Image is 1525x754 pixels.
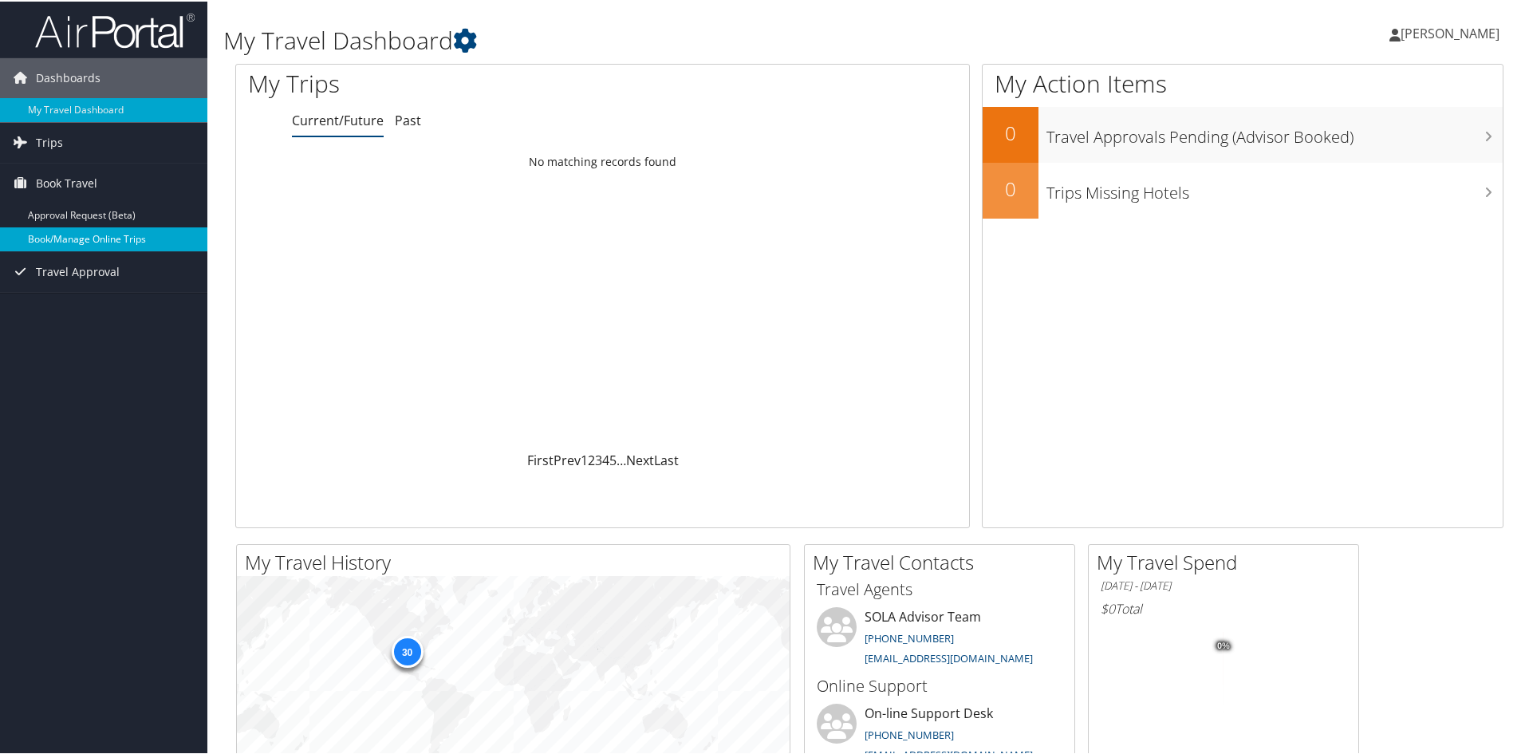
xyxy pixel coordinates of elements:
h3: Travel Agents [817,577,1062,599]
h3: Online Support [817,673,1062,696]
h2: 0 [983,174,1038,201]
h2: My Travel Spend [1097,547,1358,574]
a: 0Trips Missing Hotels [983,161,1503,217]
a: [PERSON_NAME] [1389,8,1515,56]
h2: My Travel History [245,547,790,574]
img: airportal-logo.png [35,10,195,48]
span: Book Travel [36,162,97,202]
span: $0 [1101,598,1115,616]
h3: Travel Approvals Pending (Advisor Booked) [1046,116,1503,147]
h6: Total [1101,598,1346,616]
h1: My Action Items [983,65,1503,99]
a: 4 [602,450,609,468]
a: 3 [595,450,602,468]
span: … [617,450,626,468]
a: Last [654,450,679,468]
a: 0Travel Approvals Pending (Advisor Booked) [983,105,1503,161]
tspan: 0% [1217,640,1230,649]
h1: My Trips [248,65,652,99]
a: Past [395,110,421,128]
a: [PHONE_NUMBER] [865,630,954,644]
span: [PERSON_NAME] [1401,23,1499,41]
h2: My Travel Contacts [813,547,1074,574]
a: Current/Future [292,110,384,128]
a: 1 [581,450,588,468]
a: [PHONE_NUMBER] [865,726,954,740]
a: 2 [588,450,595,468]
li: SOLA Advisor Team [809,606,1070,671]
h2: 0 [983,118,1038,145]
a: Next [626,450,654,468]
span: Dashboards [36,57,100,97]
span: Trips [36,121,63,161]
td: No matching records found [236,146,969,175]
div: 30 [391,634,423,666]
a: Prev [554,450,581,468]
a: First [527,450,554,468]
span: Travel Approval [36,251,120,290]
a: 5 [609,450,617,468]
h3: Trips Missing Hotels [1046,172,1503,203]
a: [EMAIL_ADDRESS][DOMAIN_NAME] [865,649,1033,664]
h1: My Travel Dashboard [223,22,1085,56]
h6: [DATE] - [DATE] [1101,577,1346,592]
